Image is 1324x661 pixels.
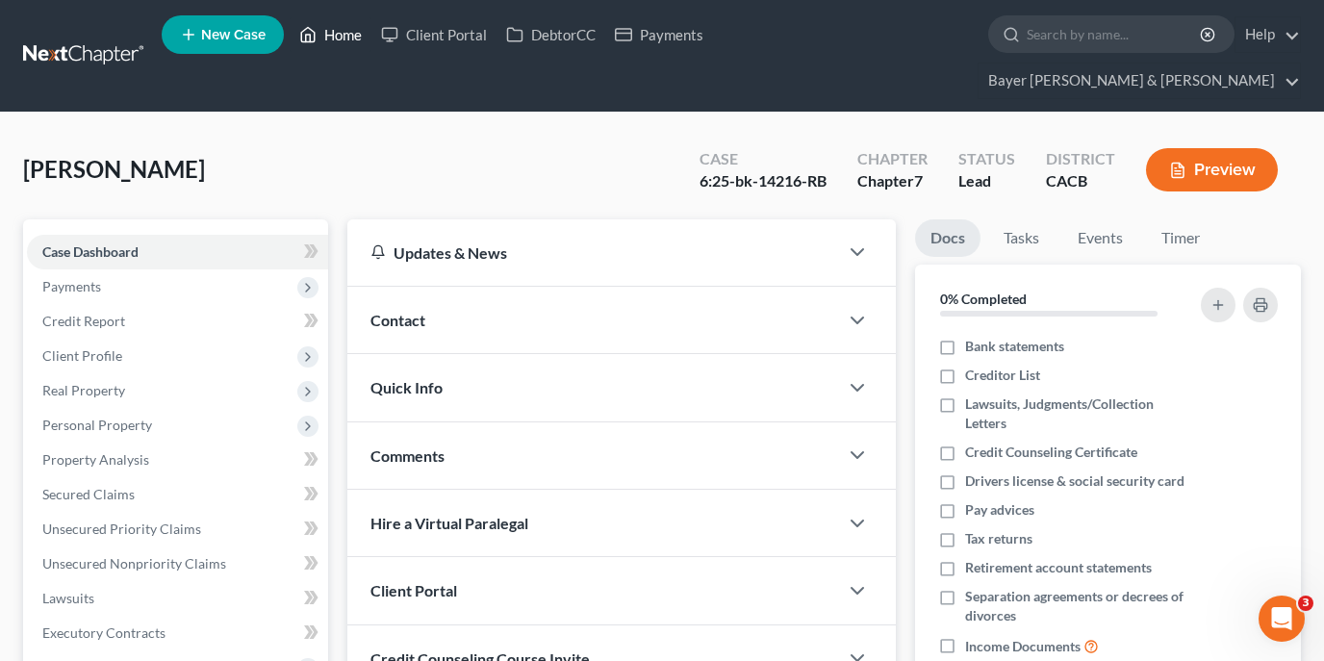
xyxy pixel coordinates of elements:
[42,486,135,502] span: Secured Claims
[958,170,1015,192] div: Lead
[27,443,328,477] a: Property Analysis
[370,311,425,329] span: Contact
[27,616,328,650] a: Executory Contracts
[965,558,1152,577] span: Retirement account statements
[857,170,928,192] div: Chapter
[42,417,152,433] span: Personal Property
[605,17,713,52] a: Payments
[42,243,139,260] span: Case Dashboard
[27,304,328,339] a: Credit Report
[496,17,605,52] a: DebtorCC
[958,148,1015,170] div: Status
[965,637,1081,656] span: Income Documents
[1146,219,1215,257] a: Timer
[965,471,1184,491] span: Drivers license & social security card
[27,512,328,547] a: Unsecured Priority Claims
[700,170,827,192] div: 6:25-bk-14216-RB
[27,547,328,581] a: Unsecured Nonpriority Claims
[1027,16,1203,52] input: Search by name...
[965,587,1188,625] span: Separation agreements or decrees of divorces
[988,219,1055,257] a: Tasks
[700,148,827,170] div: Case
[979,64,1300,98] a: Bayer [PERSON_NAME] & [PERSON_NAME]
[965,394,1188,433] span: Lawsuits, Judgments/Collection Letters
[290,17,371,52] a: Home
[857,148,928,170] div: Chapter
[965,500,1034,520] span: Pay advices
[42,347,122,364] span: Client Profile
[1046,148,1115,170] div: District
[1046,170,1115,192] div: CACB
[27,235,328,269] a: Case Dashboard
[42,590,94,606] span: Lawsuits
[965,337,1064,356] span: Bank statements
[370,378,443,396] span: Quick Info
[371,17,496,52] a: Client Portal
[27,477,328,512] a: Secured Claims
[965,366,1040,385] span: Creditor List
[42,451,149,468] span: Property Analysis
[370,581,457,599] span: Client Portal
[1062,219,1138,257] a: Events
[23,155,205,183] span: [PERSON_NAME]
[914,171,923,190] span: 7
[42,278,101,294] span: Payments
[940,291,1027,307] strong: 0% Completed
[370,514,528,532] span: Hire a Virtual Paralegal
[201,28,266,42] span: New Case
[42,313,125,329] span: Credit Report
[1146,148,1278,191] button: Preview
[370,446,445,465] span: Comments
[370,242,815,263] div: Updates & News
[965,443,1137,462] span: Credit Counseling Certificate
[1259,596,1305,642] iframe: Intercom live chat
[27,581,328,616] a: Lawsuits
[915,219,980,257] a: Docs
[1235,17,1300,52] a: Help
[1298,596,1313,611] span: 3
[965,529,1032,548] span: Tax returns
[42,555,226,572] span: Unsecured Nonpriority Claims
[42,624,165,641] span: Executory Contracts
[42,521,201,537] span: Unsecured Priority Claims
[42,382,125,398] span: Real Property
